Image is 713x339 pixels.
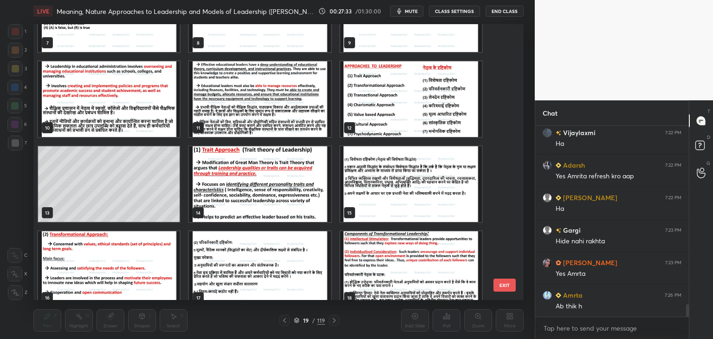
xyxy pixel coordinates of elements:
[543,226,552,235] img: default.png
[556,293,561,298] img: Learner_Badge_beginner_1_8b307cf2a0.svg
[556,130,561,136] img: no-rating-badge.077c3623.svg
[535,126,689,317] div: grid
[556,204,681,214] div: Ha
[556,172,681,181] div: Yes Amrita refresh kro aap
[707,134,710,141] p: D
[556,269,681,279] div: Yes Amrta
[543,193,552,202] img: default.png
[390,6,423,17] button: mute
[561,290,583,300] h6: Amrta
[429,6,480,17] button: CLASS SETTINGS
[556,228,561,233] img: no-rating-badge.077c3623.svg
[7,80,27,95] div: 4
[665,163,681,168] div: 7:22 PM
[312,318,315,323] div: /
[8,61,27,76] div: 3
[317,316,325,325] div: 119
[556,195,561,201] img: Learner_Badge_beginner_1_8b307cf2a0.svg
[57,7,315,16] h4: Meaning, Nature Approaches to Leadership and Models of Leadership ([PERSON_NAME] & [PERSON_NAME])
[7,98,27,113] div: 5
[535,101,565,125] p: Chat
[7,248,27,263] div: C
[543,258,552,267] img: 5878e3593f9c44669b2a929936b1861e.jpg
[301,318,311,323] div: 19
[33,6,53,17] div: LIVE
[665,130,681,136] div: 7:22 PM
[543,161,552,170] img: 148aed289a0f4c49bb1ed848a8d03be9.jpg
[665,293,681,298] div: 7:26 PM
[561,193,617,202] h6: [PERSON_NAME]
[665,195,681,201] div: 7:22 PM
[8,43,27,58] div: 2
[556,302,681,311] div: Ab thik h
[561,128,596,137] h6: Vijaylaxmi
[556,163,561,168] img: Learner_Badge_beginner_1_8b307cf2a0.svg
[556,139,681,149] div: Ha
[8,24,26,39] div: 1
[556,260,561,266] img: Learner_Badge_hustler_a18805edde.svg
[665,260,681,266] div: 7:23 PM
[707,108,710,115] p: T
[33,24,507,300] div: grid
[543,291,552,300] img: 3
[561,225,581,235] h6: Gargi
[405,8,418,14] span: mute
[486,6,524,17] button: End Class
[707,160,710,167] p: G
[8,285,27,300] div: Z
[493,279,516,292] button: EXIT
[7,117,27,132] div: 6
[556,237,681,246] div: Hide nahi rakhta
[543,128,552,137] img: b6031416a1724a3d920d2ff6d831b8bb.jpg
[561,258,617,267] h6: [PERSON_NAME]
[8,136,27,150] div: 7
[561,160,585,170] h6: Adarsh
[7,267,27,281] div: X
[665,228,681,233] div: 7:23 PM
